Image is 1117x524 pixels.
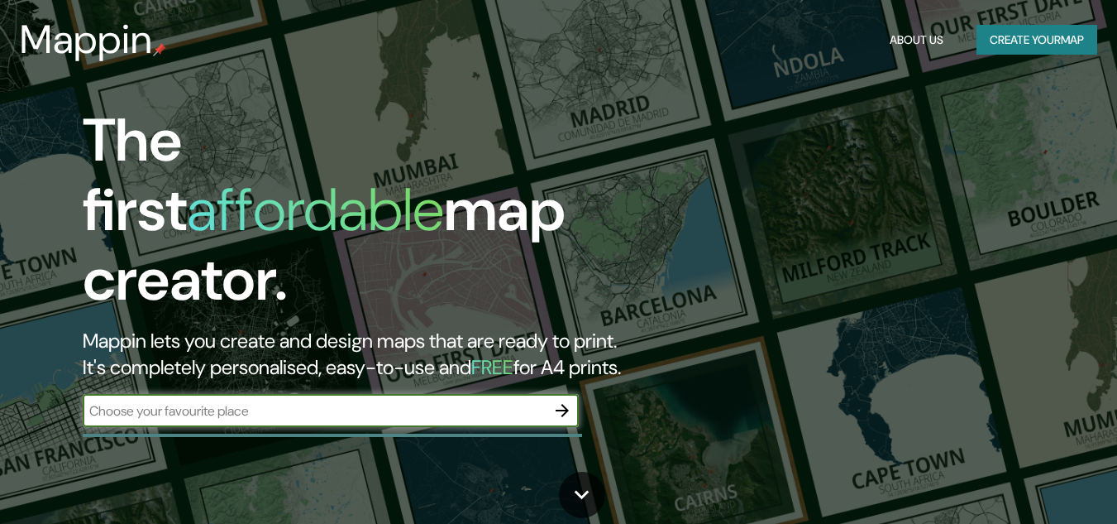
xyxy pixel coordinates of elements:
[83,328,642,381] h2: Mappin lets you create and design maps that are ready to print. It's completely personalised, eas...
[153,43,166,56] img: mappin-pin
[83,106,642,328] h1: The first map creator.
[471,354,513,380] h5: FREE
[883,25,950,55] button: About Us
[20,17,153,63] h3: Mappin
[83,401,546,421] input: Choose your favourite place
[187,171,444,248] h1: affordable
[976,25,1097,55] button: Create yourmap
